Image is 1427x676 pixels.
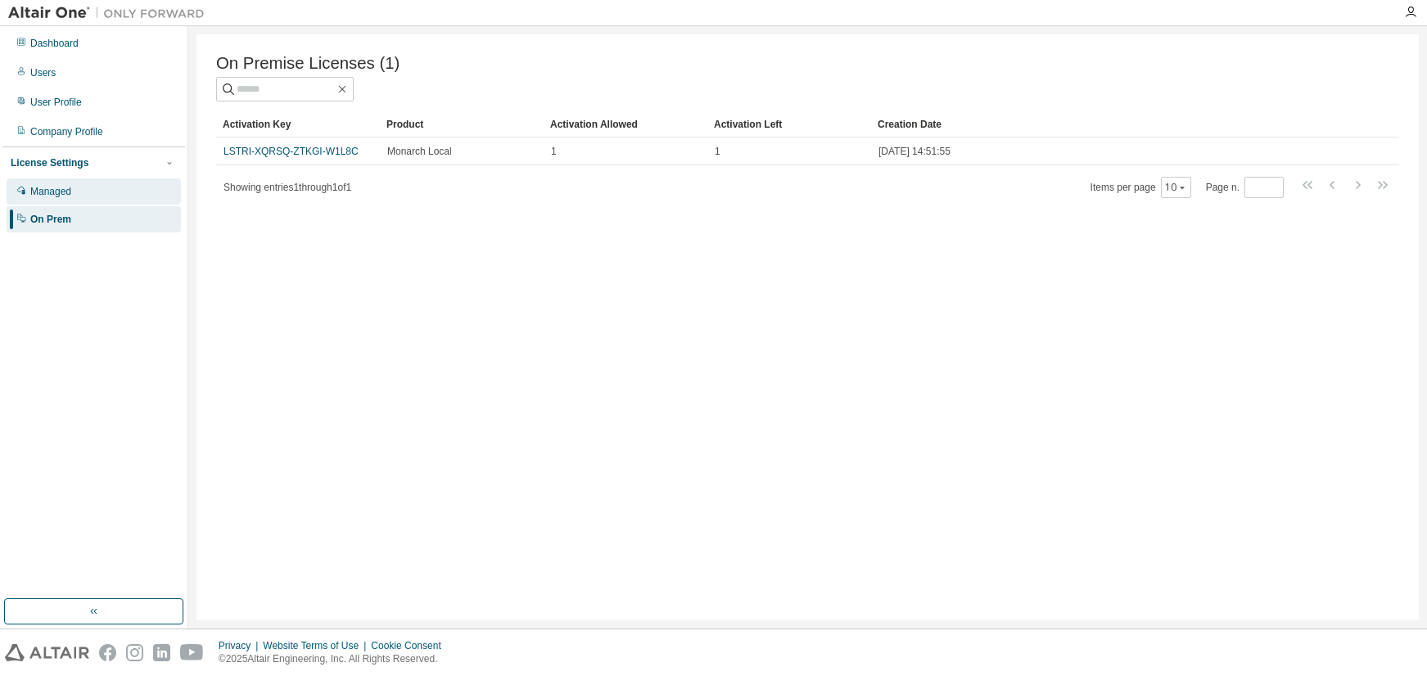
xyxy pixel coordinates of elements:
[219,652,451,666] p: © 2025 Altair Engineering, Inc. All Rights Reserved.
[180,644,204,661] img: youtube.svg
[371,639,450,652] div: Cookie Consent
[1206,177,1284,198] span: Page n.
[551,145,557,158] span: 1
[1091,177,1191,198] span: Items per page
[30,185,71,198] div: Managed
[878,145,951,158] span: [DATE] 14:51:55
[216,54,400,73] span: On Premise Licenses (1)
[224,146,359,157] a: LSTRI-XQRSQ-ZTKGI-W1L8C
[387,145,452,158] span: Monarch Local
[223,111,373,137] div: Activation Key
[550,111,701,137] div: Activation Allowed
[11,156,88,169] div: License Settings
[153,644,170,661] img: linkedin.svg
[30,213,71,226] div: On Prem
[878,111,1327,137] div: Creation Date
[99,644,116,661] img: facebook.svg
[30,96,82,109] div: User Profile
[714,111,865,137] div: Activation Left
[1165,181,1187,194] button: 10
[219,639,263,652] div: Privacy
[126,644,143,661] img: instagram.svg
[5,644,89,661] img: altair_logo.svg
[263,639,371,652] div: Website Terms of Use
[715,145,720,158] span: 1
[30,66,56,79] div: Users
[8,5,213,21] img: Altair One
[30,37,79,50] div: Dashboard
[386,111,537,137] div: Product
[30,125,103,138] div: Company Profile
[224,182,351,193] span: Showing entries 1 through 1 of 1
